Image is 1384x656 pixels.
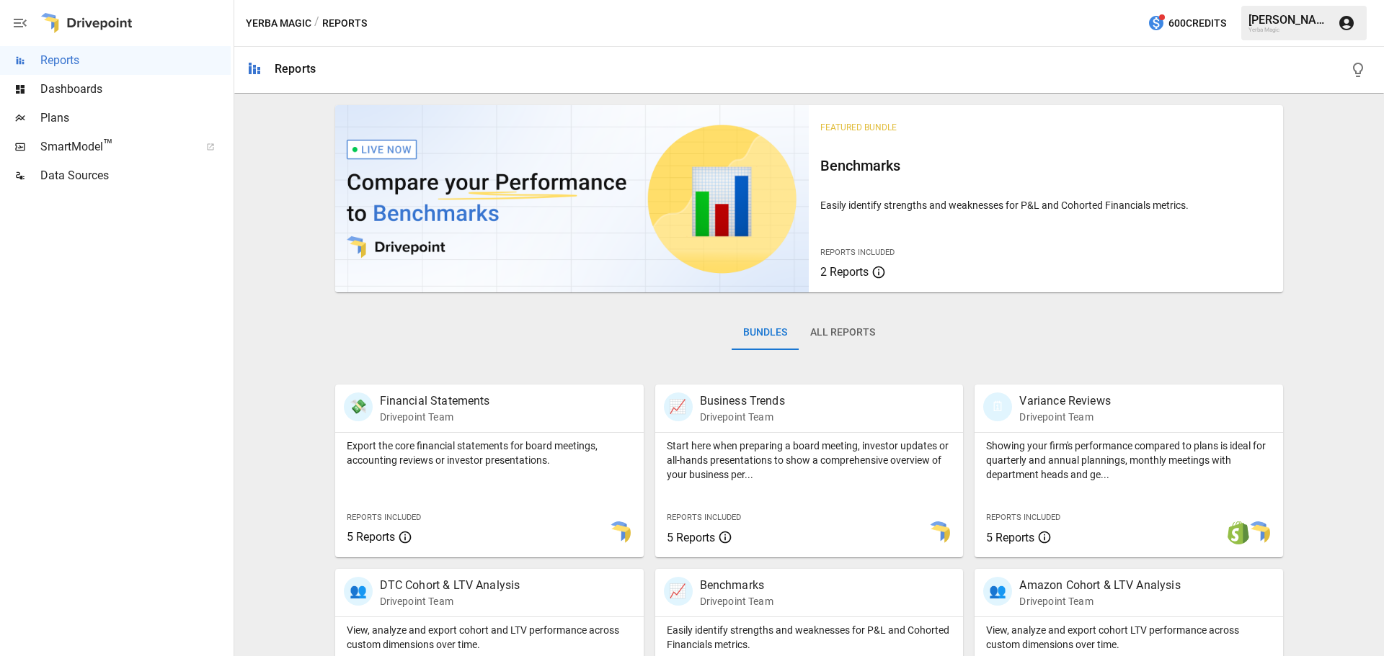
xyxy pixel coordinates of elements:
[275,62,316,76] div: Reports
[347,623,632,652] p: View, analyze and export cohort and LTV performance across custom dimensions over time.
[983,577,1012,606] div: 👥
[344,392,373,421] div: 💸
[700,577,773,594] p: Benchmarks
[1019,410,1110,424] p: Drivepoint Team
[820,198,1272,212] p: Easily identify strengths and weaknesses for P&L and Cohorted Financials metrics.
[820,265,869,279] span: 2 Reports
[608,521,631,544] img: smart model
[347,439,632,467] p: Export the core financial statements for board meetings, accounting reviews or investor presentat...
[732,315,799,350] button: Bundles
[347,530,395,544] span: 5 Reports
[986,513,1060,522] span: Reports Included
[667,513,741,522] span: Reports Included
[820,154,1272,177] h6: Benchmarks
[344,577,373,606] div: 👥
[380,392,490,410] p: Financial Statements
[667,439,952,482] p: Start here when preparing a board meeting, investor updates or all-hands presentations to show a ...
[1019,577,1180,594] p: Amazon Cohort & LTV Analysis
[1248,13,1329,27] div: [PERSON_NAME]
[700,594,773,608] p: Drivepoint Team
[986,439,1272,482] p: Showing your firm's performance compared to plans is ideal for quarterly and annual plannings, mo...
[40,81,231,98] span: Dashboards
[927,521,950,544] img: smart model
[820,248,895,257] span: Reports Included
[1227,521,1250,544] img: shopify
[664,577,693,606] div: 📈
[314,14,319,32] div: /
[983,392,1012,421] div: 🗓
[799,315,887,350] button: All Reports
[667,623,952,652] p: Easily identify strengths and weaknesses for P&L and Cohorted Financials metrics.
[1142,10,1232,37] button: 600Credits
[700,410,785,424] p: Drivepoint Team
[40,52,231,69] span: Reports
[700,392,785,410] p: Business Trends
[820,122,897,132] span: Featured Bundle
[380,594,520,608] p: Drivepoint Team
[380,410,490,424] p: Drivepoint Team
[380,577,520,594] p: DTC Cohort & LTV Analysis
[103,136,113,154] span: ™
[1168,14,1226,32] span: 600 Credits
[347,513,421,522] span: Reports Included
[246,14,311,32] button: Yerba Magic
[664,392,693,421] div: 📈
[1019,594,1180,608] p: Drivepoint Team
[1019,392,1110,410] p: Variance Reviews
[335,105,809,292] img: video thumbnail
[667,531,715,544] span: 5 Reports
[40,109,231,127] span: Plans
[40,167,231,184] span: Data Sources
[986,623,1272,652] p: View, analyze and export cohort LTV performance across custom dimensions over time.
[986,531,1034,544] span: 5 Reports
[40,138,190,156] span: SmartModel
[1248,27,1329,33] div: Yerba Magic
[1247,521,1270,544] img: smart model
